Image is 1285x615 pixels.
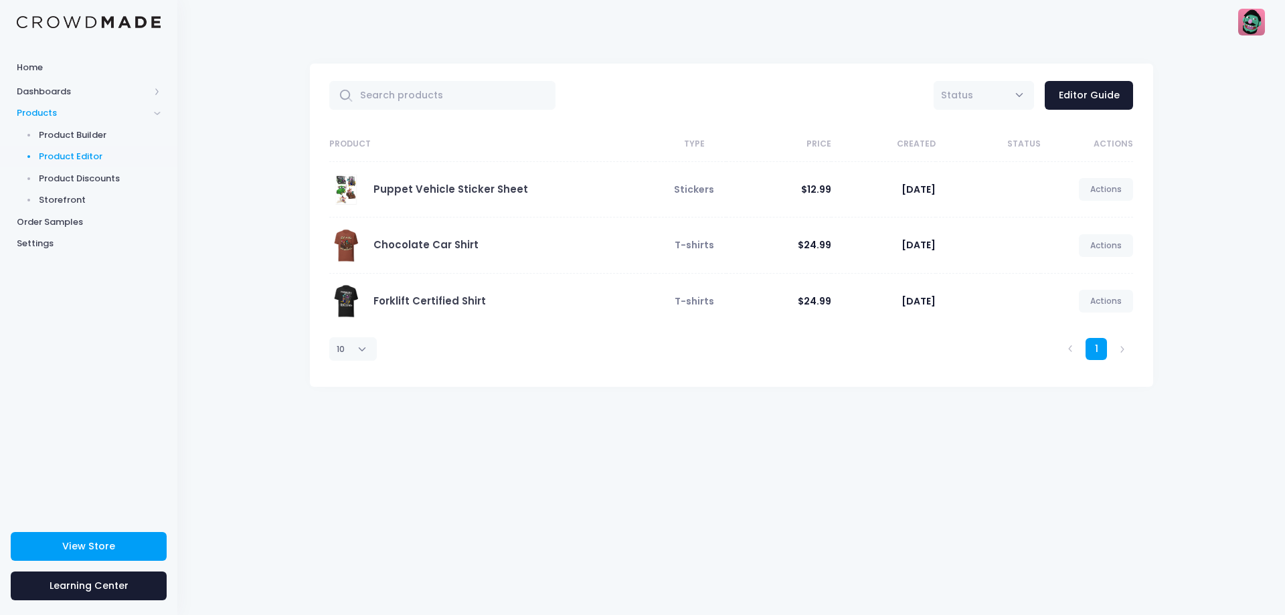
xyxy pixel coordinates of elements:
[17,61,161,74] span: Home
[1238,9,1265,35] img: User
[373,182,528,196] a: Puppet Vehicle Sticker Sheet
[674,183,714,196] span: Stickers
[1086,338,1108,360] a: 1
[17,85,149,98] span: Dashboards
[39,150,161,163] span: Product Editor
[17,106,149,120] span: Products
[373,294,486,308] a: Forklift Certified Shirt
[50,579,128,592] span: Learning Center
[1079,234,1134,257] a: Actions
[1079,290,1134,313] a: Actions
[1045,81,1133,110] a: Editor Guide
[902,294,936,308] span: [DATE]
[17,215,161,229] span: Order Samples
[934,81,1034,110] span: Status
[902,183,936,196] span: [DATE]
[798,238,831,252] span: $24.99
[62,539,115,553] span: View Store
[655,127,726,162] th: Type: activate to sort column ascending
[39,172,161,185] span: Product Discounts
[1079,178,1134,201] a: Actions
[936,127,1040,162] th: Status: activate to sort column ascending
[726,127,831,162] th: Price: activate to sort column ascending
[1041,127,1134,162] th: Actions: activate to sort column ascending
[902,238,936,252] span: [DATE]
[39,128,161,142] span: Product Builder
[17,16,161,29] img: Logo
[801,183,831,196] span: $12.99
[11,572,167,600] a: Learning Center
[675,238,714,252] span: T-shirts
[798,294,831,308] span: $24.99
[39,193,161,207] span: Storefront
[329,81,556,110] input: Search products
[941,88,973,102] span: Status
[675,294,714,308] span: T-shirts
[373,238,479,252] a: Chocolate Car Shirt
[17,237,161,250] span: Settings
[11,532,167,561] a: View Store
[831,127,936,162] th: Created: activate to sort column ascending
[329,127,655,162] th: Product: activate to sort column ascending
